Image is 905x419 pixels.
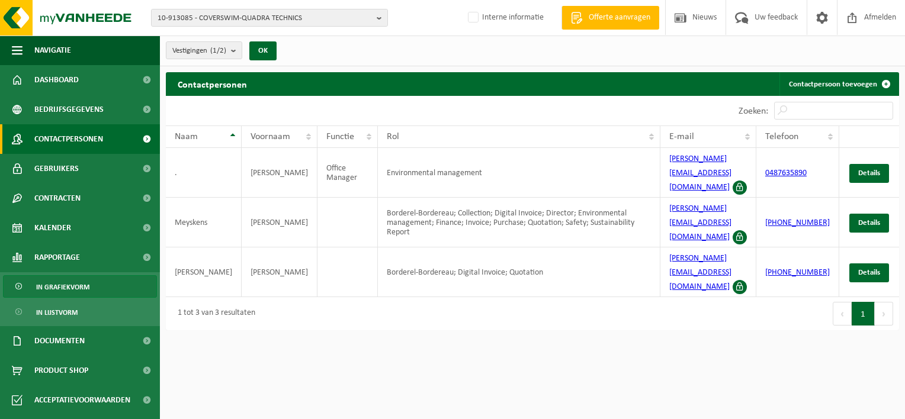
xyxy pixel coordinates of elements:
[669,254,731,291] a: [PERSON_NAME][EMAIL_ADDRESS][DOMAIN_NAME]
[765,169,807,178] a: 0487635890
[158,9,372,27] span: 10-913085 - COVERSWIM-QUADRA TECHNICS
[561,6,659,30] a: Offerte aanvragen
[36,301,78,324] span: In lijstvorm
[172,42,226,60] span: Vestigingen
[739,107,768,116] label: Zoeken:
[242,148,317,198] td: [PERSON_NAME]
[34,95,104,124] span: Bedrijfsgegevens
[34,213,71,243] span: Kalender
[251,132,290,141] span: Voornaam
[34,154,79,183] span: Gebruikers
[36,276,89,298] span: In grafiekvorm
[858,269,880,276] span: Details
[34,385,130,415] span: Acceptatievoorwaarden
[669,132,694,141] span: E-mail
[387,132,399,141] span: Rol
[765,218,830,227] a: [PHONE_NUMBER]
[34,326,85,356] span: Documenten
[166,198,242,247] td: Meyskens
[849,164,889,183] a: Details
[849,214,889,233] a: Details
[172,303,255,324] div: 1 tot 3 van 3 resultaten
[3,275,157,298] a: In grafiekvorm
[175,132,198,141] span: Naam
[151,9,388,27] button: 10-913085 - COVERSWIM-QUADRA TECHNICS
[242,247,317,297] td: [PERSON_NAME]
[3,301,157,323] a: In lijstvorm
[34,65,79,95] span: Dashboard
[779,72,898,96] a: Contactpersoon toevoegen
[34,183,81,213] span: Contracten
[378,247,660,297] td: Borderel-Bordereau; Digital Invoice; Quotation
[765,268,830,277] a: [PHONE_NUMBER]
[34,36,71,65] span: Navigatie
[210,47,226,54] count: (1/2)
[249,41,277,60] button: OK
[166,41,242,59] button: Vestigingen(1/2)
[858,169,880,177] span: Details
[849,263,889,282] a: Details
[166,247,242,297] td: [PERSON_NAME]
[326,132,354,141] span: Functie
[669,154,731,192] a: [PERSON_NAME][EMAIL_ADDRESS][DOMAIN_NAME]
[466,9,544,27] label: Interne informatie
[34,356,88,385] span: Product Shop
[166,148,242,198] td: .
[166,72,259,95] h2: Contactpersonen
[34,124,103,154] span: Contactpersonen
[852,302,875,325] button: 1
[875,302,893,325] button: Next
[378,148,660,198] td: Environmental management
[669,204,731,241] a: [PERSON_NAME][EMAIL_ADDRESS][DOMAIN_NAME]
[378,198,660,247] td: Borderel-Bordereau; Collection; Digital Invoice; Director; Environmental management; Finance; Inv...
[242,198,317,247] td: [PERSON_NAME]
[858,219,880,227] span: Details
[317,148,378,198] td: Office Manager
[586,12,653,24] span: Offerte aanvragen
[34,243,80,272] span: Rapportage
[833,302,852,325] button: Previous
[765,132,798,141] span: Telefoon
